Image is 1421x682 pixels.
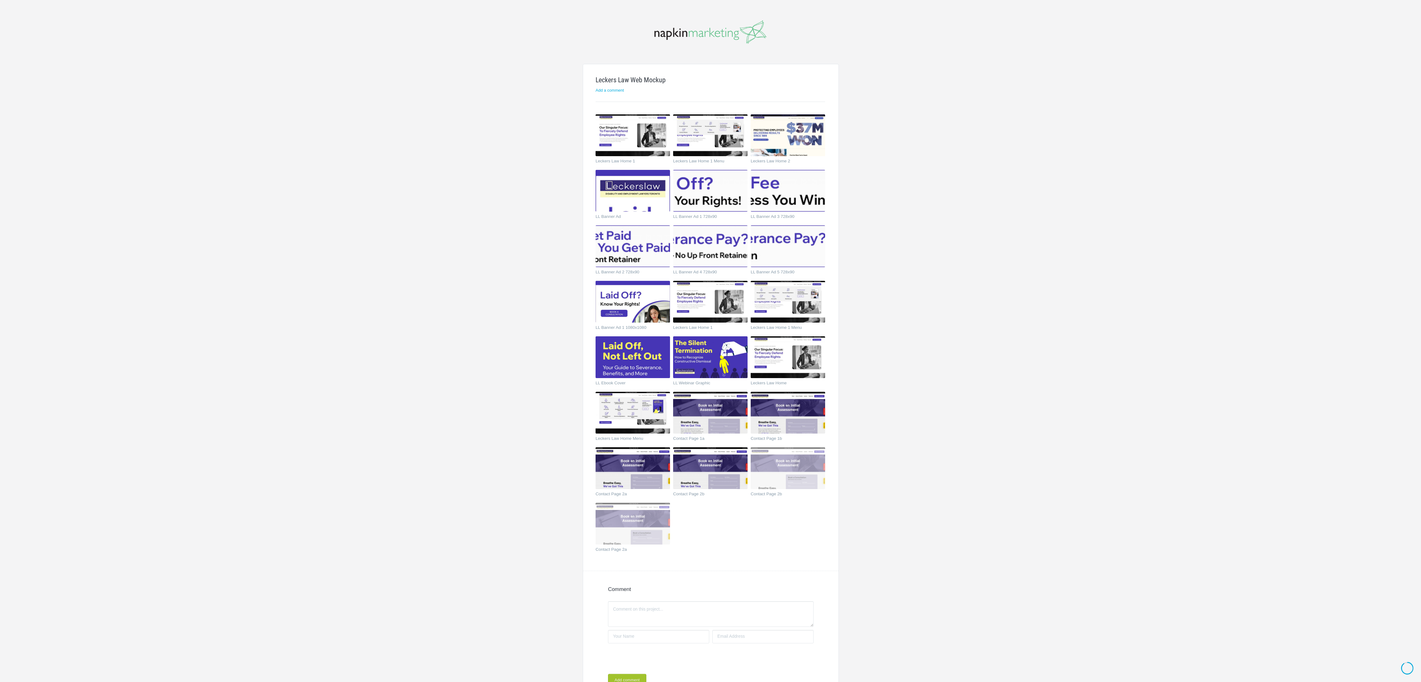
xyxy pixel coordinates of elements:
img: napkinmarketing_lrxj34_thumb.jpg [596,503,670,545]
img: napkinmarketing_zsx363_thumb.jpg [596,225,670,267]
img: napkinmarketing_ygusek_thumb.jpg [596,447,670,489]
img: napkinmarketing_vfmfox_thumb.jpg [596,392,670,434]
a: Leckers Law Home 1 Menu [751,325,818,332]
a: LL Banner Ad 3 728x90 [751,214,818,221]
iframe: reCAPTCHA [608,646,703,671]
a: Contact Page 2a [596,492,663,498]
img: napkinmarketing_0jrwu3_thumb.jpg [596,170,670,212]
img: napkinmarketing_5s6zip_thumb.jpg [673,447,748,489]
a: LL Webinar Graphic [673,381,740,387]
a: LL Banner Ad 5 728x90 [751,270,818,276]
a: Leckers Law Home 1 [596,159,663,165]
h4: Comment [608,587,814,592]
img: napkinmarketing_d65ndk_thumb.jpg [673,336,748,378]
h1: Leckers Law Web Mockup [596,77,825,84]
img: napkinmarketing_9kwmn3_thumb.jpg [751,336,825,378]
a: Leckers Law Home [751,381,818,387]
img: napkinmarketing_ul0mng_thumb.jpg [673,225,748,267]
a: LL Banner Ad 2 728x90 [596,270,663,276]
a: Contact Page 2b [673,492,740,498]
a: LL Banner Ad 1 1080x1080 [596,325,663,332]
a: Leckers Law Home 2 [751,159,818,165]
img: napkinmarketing_ytr9el_thumb.jpg [596,114,670,156]
a: LL Banner Ad [596,214,663,221]
a: LL Banner Ad 4 728x90 [673,270,740,276]
img: napkinmarketing-logo_20160520102043.png [654,20,766,44]
img: napkinmarketing_5kte84_thumb.jpg [673,392,748,434]
img: napkinmarketing_lsamim_thumb.jpg [751,170,825,212]
input: Your Name [608,630,709,643]
a: Contact Page 1a [673,436,740,443]
a: LL Banner Ad 1 728x90 [673,214,740,221]
img: napkinmarketing_czaxy3_thumb.jpg [673,114,748,156]
img: napkinmarketing_xc5r5b_thumb.jpg [751,447,825,489]
a: Add a comment [596,88,624,93]
img: napkinmarketing_3zz6hi_thumb.jpg [673,170,748,212]
a: Leckers Law Home Menu [596,436,663,443]
a: LL Ebook Cover [596,381,663,387]
img: napkinmarketing_huw26q_thumb.jpg [673,281,748,323]
input: Email Address [712,630,814,643]
img: napkinmarketing_144nhs_thumb.jpg [751,392,825,434]
a: Contact Page 2a [596,547,663,554]
a: Leckers Law Home 1 Menu [673,159,740,165]
img: napkinmarketing_l3eavs_thumb.jpg [596,281,670,323]
img: napkinmarketing_lqd5vv_thumb.jpg [751,281,825,323]
img: napkinmarketing_odra5p_thumb.jpg [751,114,825,156]
a: Leckers Law Home 1 [673,325,740,332]
a: Contact Page 2b [751,492,818,498]
a: Contact Page 1b [751,436,818,443]
img: napkinmarketing_2l9rnh_thumb.jpg [596,336,670,378]
img: napkinmarketing_8qbn17_thumb.jpg [751,225,825,267]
